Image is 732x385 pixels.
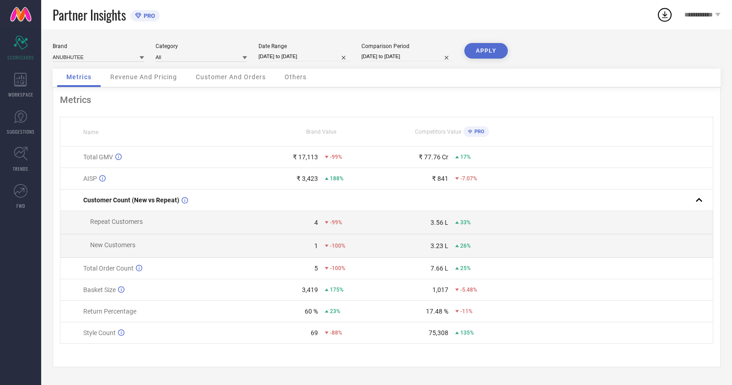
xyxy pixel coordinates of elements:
span: -11% [460,308,473,315]
div: 17.48 % [426,308,448,315]
span: 135% [460,330,474,336]
span: Partner Insights [53,5,126,24]
div: Brand [53,43,144,49]
div: 7.66 L [431,265,448,272]
span: 188% [330,175,344,182]
span: -100% [330,265,345,271]
span: Revenue And Pricing [110,73,177,81]
span: -100% [330,243,345,249]
span: FWD [16,202,25,209]
span: Style Count [83,329,116,336]
span: Return Percentage [83,308,136,315]
div: ₹ 3,423 [296,175,318,182]
div: 3.23 L [431,242,448,249]
span: Basket Size [83,286,116,293]
span: PRO [141,12,155,19]
span: 33% [460,219,471,226]
span: Customer And Orders [196,73,266,81]
span: SCORECARDS [7,54,34,61]
span: Name [83,129,98,136]
div: 5 [314,265,318,272]
div: 1,017 [432,286,448,293]
span: 17% [460,154,471,160]
div: 69 [311,329,318,336]
div: 3.56 L [431,219,448,226]
div: ₹ 17,113 [293,153,318,161]
div: ₹ 841 [432,175,448,182]
span: Competitors Value [415,129,461,135]
span: Metrics [66,73,91,81]
div: Open download list [657,6,673,23]
span: Repeat Customers [90,218,143,225]
span: Others [285,73,307,81]
div: 60 % [305,308,318,315]
span: Brand Value [306,129,336,135]
span: 23% [330,308,340,315]
span: Total GMV [83,153,113,161]
span: SUGGESTIONS [7,128,35,135]
span: New Customers [90,241,135,249]
div: Comparison Period [361,43,453,49]
span: -99% [330,219,342,226]
span: AISP [83,175,97,182]
button: APPLY [464,43,508,59]
span: -5.48% [460,287,477,293]
div: Category [156,43,247,49]
div: Date Range [258,43,350,49]
span: -88% [330,330,342,336]
span: Customer Count (New vs Repeat) [83,196,179,204]
span: Total Order Count [83,265,134,272]
span: 26% [460,243,471,249]
span: WORKSPACE [8,91,33,98]
span: -7.07% [460,175,477,182]
span: -99% [330,154,342,160]
input: Select comparison period [361,52,453,61]
span: PRO [472,129,484,135]
span: TRENDS [13,165,28,172]
div: 3,419 [302,286,318,293]
span: 25% [460,265,471,271]
input: Select date range [258,52,350,61]
div: ₹ 77.76 Cr [419,153,448,161]
span: 175% [330,287,344,293]
div: 4 [314,219,318,226]
div: Metrics [60,94,713,105]
div: 1 [314,242,318,249]
div: 75,308 [429,329,448,336]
